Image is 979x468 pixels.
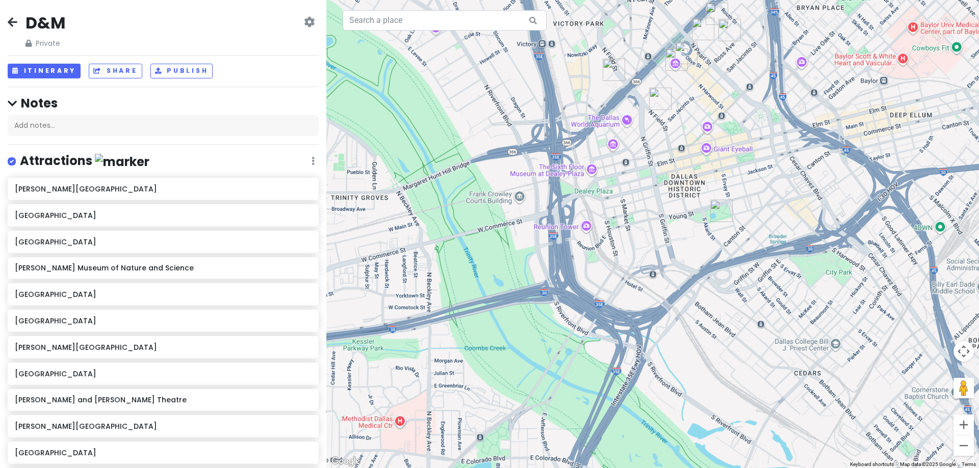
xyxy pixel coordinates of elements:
[15,290,311,299] h6: [GEOGRAPHIC_DATA]
[645,84,676,114] div: Fountain Place
[688,14,718,44] div: Meyerson Symphony Center
[25,38,66,49] span: Private
[8,95,319,111] h4: Notes
[15,237,311,246] h6: [GEOGRAPHIC_DATA]
[850,461,894,468] button: Keyboard shortcuts
[15,395,311,404] h6: [PERSON_NAME] and [PERSON_NAME] Theatre
[962,461,976,467] a: Terms (opens in new tab)
[954,378,974,398] button: Drag Pegman onto the map to open Street View
[15,369,311,378] h6: [GEOGRAPHIC_DATA]
[954,415,974,435] button: Zoom in
[89,64,142,78] button: Share
[15,211,311,220] h6: [GEOGRAPHIC_DATA]
[329,455,363,468] img: Google
[15,316,311,325] h6: [GEOGRAPHIC_DATA]
[706,196,737,226] div: Dallas City Hall
[343,10,547,31] input: Search a place
[15,422,311,431] h6: [PERSON_NAME][GEOGRAPHIC_DATA]
[15,184,311,194] h6: [PERSON_NAME][GEOGRAPHIC_DATA]
[661,44,692,75] div: Dallas Museum of Art
[900,461,956,467] span: Map data ©2025 Google
[8,115,319,136] div: Add notes...
[954,341,974,362] button: Map camera controls
[20,153,149,170] h4: Attractions
[15,263,311,272] h6: [PERSON_NAME] Museum of Nature and Science
[15,343,311,352] h6: [PERSON_NAME][GEOGRAPHIC_DATA]
[329,455,363,468] a: Open this area in Google Maps (opens a new window)
[150,64,213,78] button: Publish
[714,15,745,45] div: Dee and Charles Wyly Theatre
[8,64,81,78] button: Itinerary
[25,12,66,34] h2: D&M
[671,38,702,68] div: Nasher Sculpture Center
[954,435,974,456] button: Zoom out
[95,154,149,170] img: marker
[599,54,629,85] div: Perot Museum of Nature and Science
[15,448,311,457] h6: [GEOGRAPHIC_DATA]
